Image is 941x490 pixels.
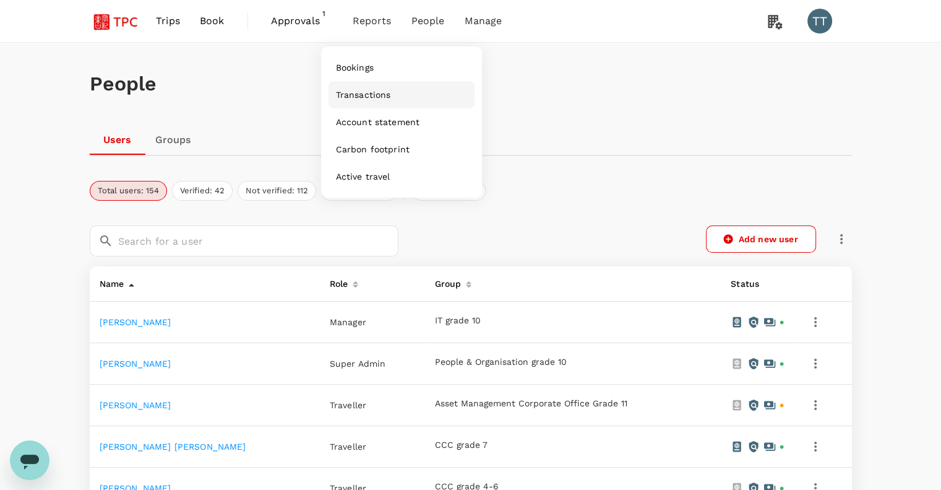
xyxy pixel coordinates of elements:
[434,357,566,367] button: People & Organisation grade 10
[329,108,475,136] a: Account statement
[318,7,330,20] span: 1
[100,359,171,369] a: [PERSON_NAME]
[329,54,475,81] a: Bookings
[330,442,366,452] span: Traveller
[706,225,816,253] a: Add new user
[429,271,461,291] div: Group
[271,14,333,28] span: Approvals
[200,14,225,28] span: Book
[336,61,374,74] span: Bookings
[145,125,201,155] a: Groups
[118,225,398,256] input: Search for a user
[336,170,390,183] span: Active travel
[329,81,475,108] a: Transactions
[807,9,832,33] div: TT
[434,399,627,409] button: Asset Management Corporate Office Grade 11
[90,125,145,155] a: Users
[434,440,487,450] button: CCC grade 7
[411,14,445,28] span: People
[330,400,366,410] span: Traveller
[95,271,124,291] div: Name
[325,271,348,291] div: Role
[353,14,392,28] span: Reports
[100,442,246,452] a: [PERSON_NAME] [PERSON_NAME]
[329,163,475,190] a: Active travel
[100,317,171,327] a: [PERSON_NAME]
[156,14,180,28] span: Trips
[329,136,475,163] a: Carbon footprint
[336,89,391,101] span: Transactions
[172,181,233,201] button: Verified: 42
[100,400,171,410] a: [PERSON_NAME]
[434,316,480,326] button: IT grade 10
[336,143,410,155] span: Carbon footprint
[10,440,49,480] iframe: Button to launch messaging window
[336,116,420,128] span: Account statement
[330,317,366,327] span: Manager
[90,7,147,35] img: Tsao Pao Chee Group Pte Ltd
[90,72,852,95] h1: People
[721,266,795,302] th: Status
[464,14,502,28] span: Manage
[90,181,167,201] button: Total users: 154
[238,181,316,201] button: Not verified: 112
[330,359,386,369] span: Super Admin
